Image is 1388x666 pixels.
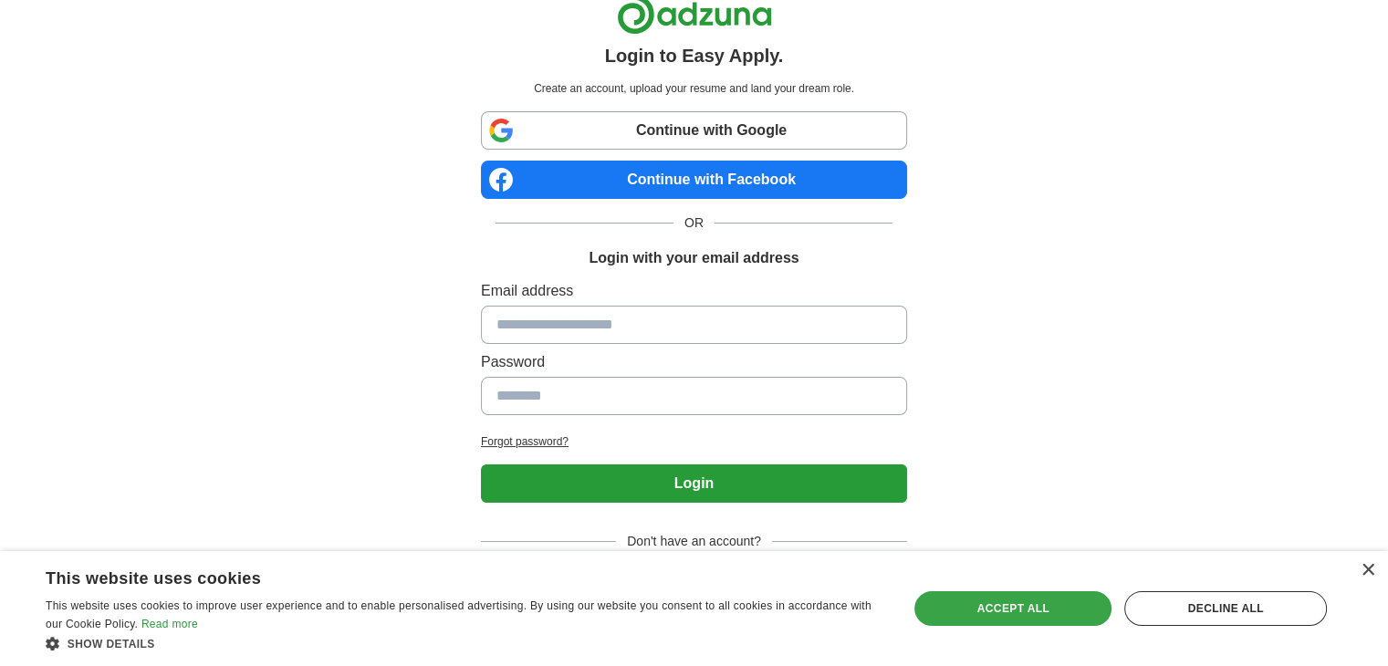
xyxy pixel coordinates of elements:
[1361,564,1374,578] div: Close
[1124,591,1327,626] div: Decline all
[46,599,871,630] span: This website uses cookies to improve user experience and to enable personalised advertising. By u...
[46,562,837,589] div: This website uses cookies
[481,464,907,503] button: Login
[605,42,784,69] h1: Login to Easy Apply.
[589,247,798,269] h1: Login with your email address
[481,351,907,373] label: Password
[481,280,907,302] label: Email address
[68,638,155,650] span: Show details
[141,618,198,630] a: Read more, opens a new window
[673,213,715,233] span: OR
[914,591,1111,626] div: Accept all
[616,532,772,551] span: Don't have an account?
[481,161,907,199] a: Continue with Facebook
[481,433,907,450] a: Forgot password?
[46,634,882,652] div: Show details
[485,80,903,97] p: Create an account, upload your resume and land your dream role.
[481,111,907,150] a: Continue with Google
